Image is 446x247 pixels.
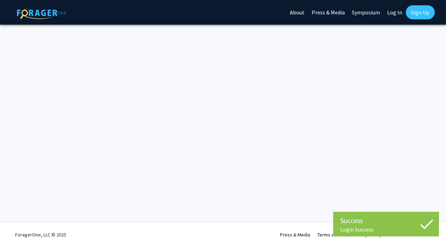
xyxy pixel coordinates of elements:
[15,222,66,247] div: ForagerOne, LLC © 2025
[340,226,432,233] div: Login Success
[406,5,435,19] a: Sign Up
[280,231,310,238] a: Press & Media
[17,7,66,19] img: ForagerOne Logo
[340,215,432,226] div: Success
[317,231,345,238] a: Terms of Use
